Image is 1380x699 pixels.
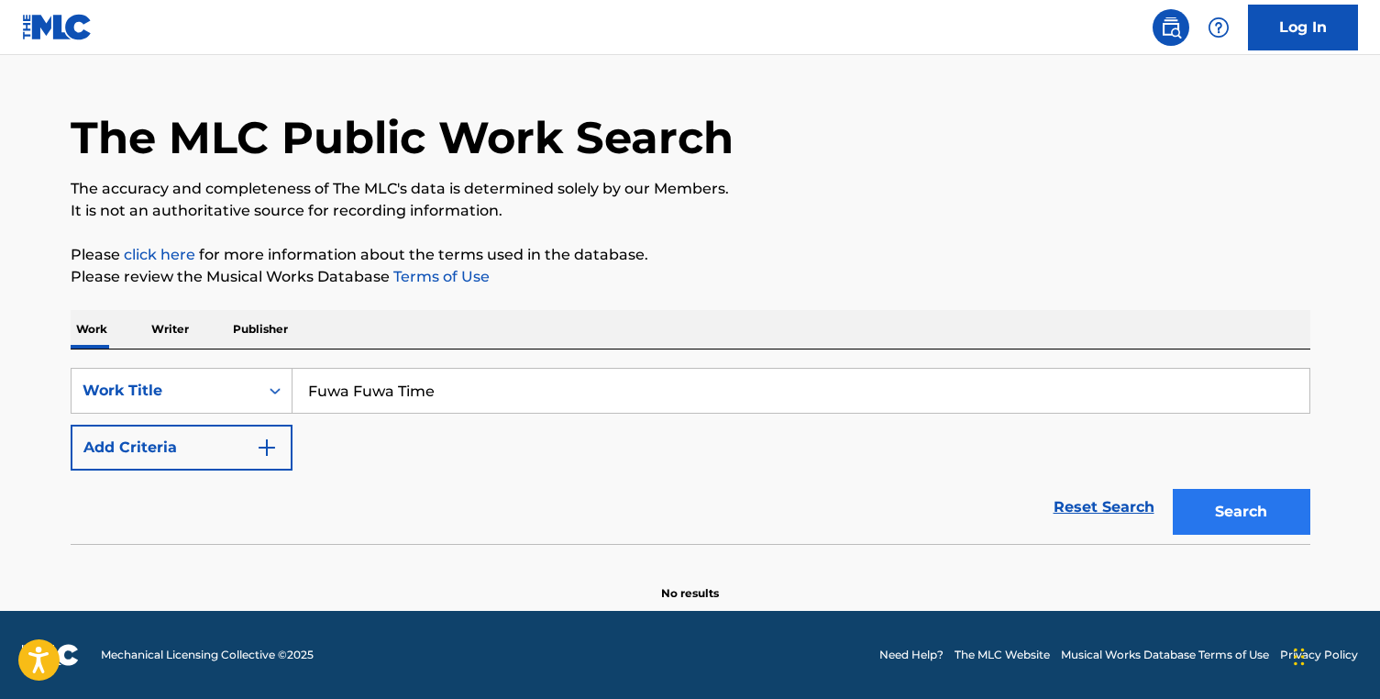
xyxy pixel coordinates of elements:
[1208,17,1230,39] img: help
[1160,17,1182,39] img: search
[256,437,278,459] img: 9d2ae6d4665cec9f34b9.svg
[71,178,1310,200] p: The accuracy and completeness of The MLC's data is determined solely by our Members.
[1288,611,1380,699] iframe: Chat Widget
[22,644,79,666] img: logo
[71,368,1310,544] form: Search Form
[22,14,93,40] img: MLC Logo
[71,310,113,349] p: Work
[71,244,1310,266] p: Please for more information about the terms used in the database.
[661,563,719,602] p: No results
[146,310,194,349] p: Writer
[1153,9,1189,46] a: Public Search
[1044,487,1164,527] a: Reset Search
[71,110,734,165] h1: The MLC Public Work Search
[124,246,195,263] a: click here
[101,647,314,663] span: Mechanical Licensing Collective © 2025
[1248,5,1358,50] a: Log In
[83,380,248,402] div: Work Title
[390,268,490,285] a: Terms of Use
[1173,489,1310,535] button: Search
[1294,629,1305,684] div: Drag
[71,200,1310,222] p: It is not an authoritative source for recording information.
[71,425,293,471] button: Add Criteria
[1200,9,1237,46] div: Help
[879,647,944,663] a: Need Help?
[1061,647,1269,663] a: Musical Works Database Terms of Use
[1280,647,1358,663] a: Privacy Policy
[955,647,1050,663] a: The MLC Website
[227,310,293,349] p: Publisher
[71,266,1310,288] p: Please review the Musical Works Database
